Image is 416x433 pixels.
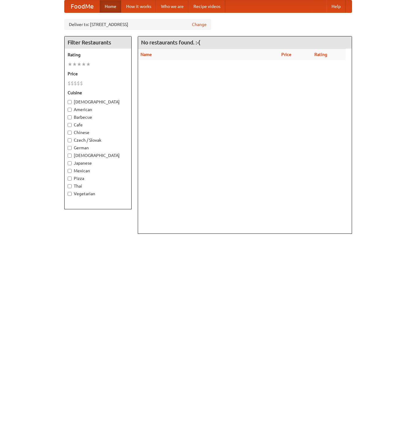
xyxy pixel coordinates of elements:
[100,0,121,13] a: Home
[68,137,128,143] label: Czech / Slovak
[68,177,72,181] input: Pizza
[68,129,128,136] label: Chinese
[281,52,291,57] a: Price
[68,106,128,113] label: American
[77,61,81,68] li: ★
[68,80,71,87] li: $
[68,115,72,119] input: Barbecue
[68,90,128,96] h5: Cuisine
[68,114,128,120] label: Barbecue
[65,36,131,49] h4: Filter Restaurants
[68,183,128,189] label: Thai
[68,169,72,173] input: Mexican
[74,80,77,87] li: $
[68,160,128,166] label: Japanese
[141,52,152,57] a: Name
[68,61,72,68] li: ★
[68,152,128,159] label: [DEMOGRAPHIC_DATA]
[68,71,128,77] h5: Price
[68,52,128,58] h5: Rating
[327,0,346,13] a: Help
[68,108,72,112] input: American
[68,122,128,128] label: Cafe
[80,80,83,87] li: $
[64,19,211,30] div: Deliver to: [STREET_ADDRESS]
[68,175,128,181] label: Pizza
[86,61,91,68] li: ★
[68,168,128,174] label: Mexican
[121,0,156,13] a: How it works
[68,191,128,197] label: Vegetarian
[68,161,72,165] input: Japanese
[72,61,77,68] li: ★
[71,80,74,87] li: $
[192,21,207,28] a: Change
[68,184,72,188] input: Thai
[68,100,72,104] input: [DEMOGRAPHIC_DATA]
[68,146,72,150] input: German
[68,99,128,105] label: [DEMOGRAPHIC_DATA]
[189,0,225,13] a: Recipe videos
[68,131,72,135] input: Chinese
[68,192,72,196] input: Vegetarian
[314,52,327,57] a: Rating
[68,154,72,158] input: [DEMOGRAPHIC_DATA]
[65,0,100,13] a: FoodMe
[77,80,80,87] li: $
[68,123,72,127] input: Cafe
[156,0,189,13] a: Who we are
[68,138,72,142] input: Czech / Slovak
[68,145,128,151] label: German
[81,61,86,68] li: ★
[141,39,200,45] ng-pluralize: No restaurants found. :-(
